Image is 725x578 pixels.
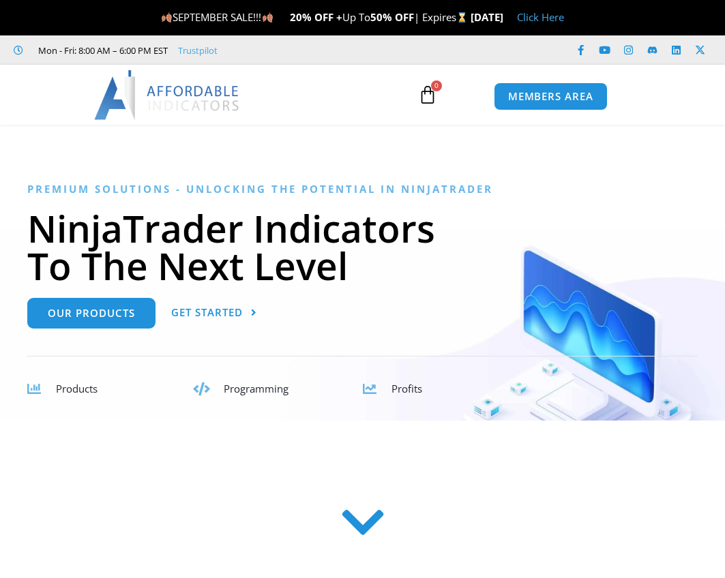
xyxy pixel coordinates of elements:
strong: 20% OFF + [290,10,342,24]
a: Get Started [171,298,257,329]
a: Trustpilot [178,42,218,59]
img: 🍂 [162,12,172,22]
span: Programming [224,382,288,395]
img: LogoAI | Affordable Indicators – NinjaTrader [94,70,241,119]
span: Products [56,382,98,395]
span: 0 [431,80,442,91]
strong: 50% OFF [370,10,414,24]
strong: [DATE] [471,10,503,24]
span: MEMBERS AREA [508,91,593,102]
span: SEPTEMBER SALE!!! Up To | Expires [161,10,470,24]
h1: NinjaTrader Indicators To The Next Level [27,209,698,284]
a: Click Here [517,10,564,24]
span: Our Products [48,308,135,318]
img: 🍂 [263,12,273,22]
span: Get Started [171,307,243,318]
img: ⌛ [457,12,467,22]
a: Our Products [27,298,156,329]
span: Profits [391,382,422,395]
span: Mon - Fri: 8:00 AM – 6:00 PM EST [35,42,168,59]
h6: Premium Solutions - Unlocking the Potential in NinjaTrader [27,183,698,196]
a: MEMBERS AREA [494,82,608,110]
a: 0 [398,75,458,115]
